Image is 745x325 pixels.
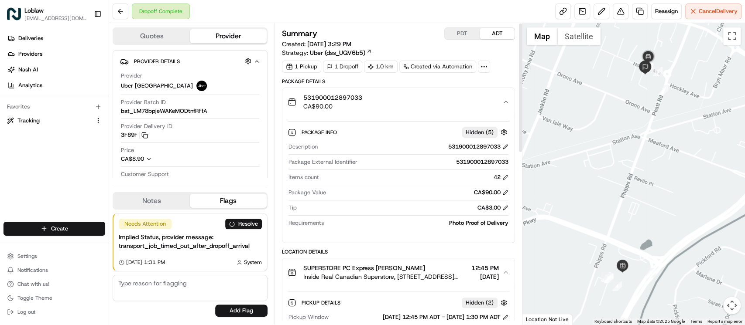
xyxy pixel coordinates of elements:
[190,194,266,208] button: Flags
[23,56,144,65] input: Clear
[3,78,109,92] a: Analytics
[9,127,23,141] img: Loblaw 12 agents
[723,297,741,314] button: Map camera controls
[288,189,326,196] span: Package Value
[121,107,207,115] span: bat_LM78bpjeWAKeMODtnfRFfA
[9,83,24,99] img: 1736555255976-a54dd68f-1ca7-489b-9aae-adbdc363a1c4
[690,319,702,324] a: Terms (opens in new tab)
[113,194,190,208] button: Notes
[3,3,90,24] button: LoblawLoblaw[EMAIL_ADDRESS][DOMAIN_NAME]
[121,72,142,80] span: Provider
[51,225,68,233] span: Create
[3,100,105,114] div: Favorites
[399,61,476,73] div: Created via Automation
[121,170,169,178] span: Customer Support
[3,292,105,304] button: Toggle Theme
[77,159,95,166] span: [DATE]
[148,86,159,96] button: Start new chat
[18,81,42,89] span: Analytics
[522,314,573,325] div: Location Not Live
[282,78,515,85] div: Package Details
[653,67,663,76] div: 8
[18,34,43,42] span: Deliveries
[310,48,372,57] a: Uber (dss_UQV6b5)
[121,122,172,130] span: Provider Delivery ID
[80,135,98,142] span: [DATE]
[525,313,553,325] a: Open this area in Google Maps (opens a new window)
[62,216,106,223] a: Powered byPylon
[9,35,159,49] p: Welcome 👋
[288,158,357,166] span: Package External Identifier
[87,216,106,223] span: Pylon
[282,61,321,73] div: 1 Pickup
[302,299,342,306] span: Pickup Details
[594,318,632,325] button: Keyboard shortcuts
[17,159,24,166] img: 1736555255976-a54dd68f-1ca7-489b-9aae-adbdc363a1c4
[303,102,362,111] span: CA$90.00
[72,159,76,166] span: •
[699,7,738,15] span: Cancel Delivery
[121,98,166,106] span: Provider Batch ID
[651,3,682,19] button: Reassign
[303,272,468,281] span: Inside Real Canadian Superstore, [STREET_ADDRESS][PERSON_NAME][PERSON_NAME]
[282,258,515,286] button: SUPERSTORE PC Express [PERSON_NAME]Inside Real Canadian Superstore, [STREET_ADDRESS][PERSON_NAME]...
[466,129,494,136] span: Hidden ( 5 )
[288,143,318,151] span: Description
[494,173,508,181] div: 42
[39,92,120,99] div: We're available if you need us!
[18,66,38,74] span: Nash AI
[445,28,480,39] button: PDT
[307,40,351,48] span: [DATE] 3:29 PM
[282,88,515,116] button: 531900012897033CA$90.00
[471,272,499,281] span: [DATE]
[24,15,87,22] button: [EMAIL_ADDRESS][DOMAIN_NAME]
[525,313,553,325] img: Google
[361,158,508,166] div: 531900012897033
[466,299,494,307] span: Hidden ( 2 )
[24,6,44,15] button: Loblaw
[3,250,105,262] button: Settings
[604,273,613,283] div: 6
[303,93,362,102] span: 531900012897033
[637,319,685,324] span: Map data ©2025 Google
[282,40,351,48] span: Created:
[3,222,105,236] button: Create
[121,155,198,163] button: CA$8.90
[3,264,105,276] button: Notifications
[448,143,508,151] div: 531900012897033
[121,131,148,139] button: 3F89F
[9,9,26,26] img: Nash
[39,83,143,92] div: Start new chat
[190,29,266,43] button: Provider
[707,319,742,324] a: Report a map error
[17,117,40,125] span: Tracking
[215,305,268,317] button: Add Flag
[288,313,329,321] span: Pickup Window
[74,196,81,203] div: 💻
[70,191,144,207] a: 💻API Documentation
[119,233,262,250] div: Implied Status, provider message: transport_job_timed_out_after_dropoff_arrival
[121,82,193,90] span: Uber [GEOGRAPHIC_DATA]
[646,268,656,278] div: 5
[18,83,34,99] img: 1727276513143-84d647e1-66c0-4f92-a045-3c9f9f5dfd92
[27,135,73,142] span: Loblaw 12 agents
[5,191,70,207] a: 📗Knowledge Base
[288,204,297,212] span: Tip
[7,7,21,21] img: Loblaw
[9,150,23,164] img: Liam S.
[474,189,508,196] div: CA$90.00
[17,253,37,260] span: Settings
[282,48,372,57] div: Strategy:
[288,173,319,181] span: Items count
[527,27,557,45] button: Show street map
[655,7,678,15] span: Reassign
[18,50,42,58] span: Providers
[282,30,317,37] h3: Summary
[17,281,49,288] span: Chat with us!
[17,295,52,301] span: Toggle Theme
[602,272,611,282] div: 3
[288,219,324,227] span: Requirements
[9,113,58,120] div: Past conversations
